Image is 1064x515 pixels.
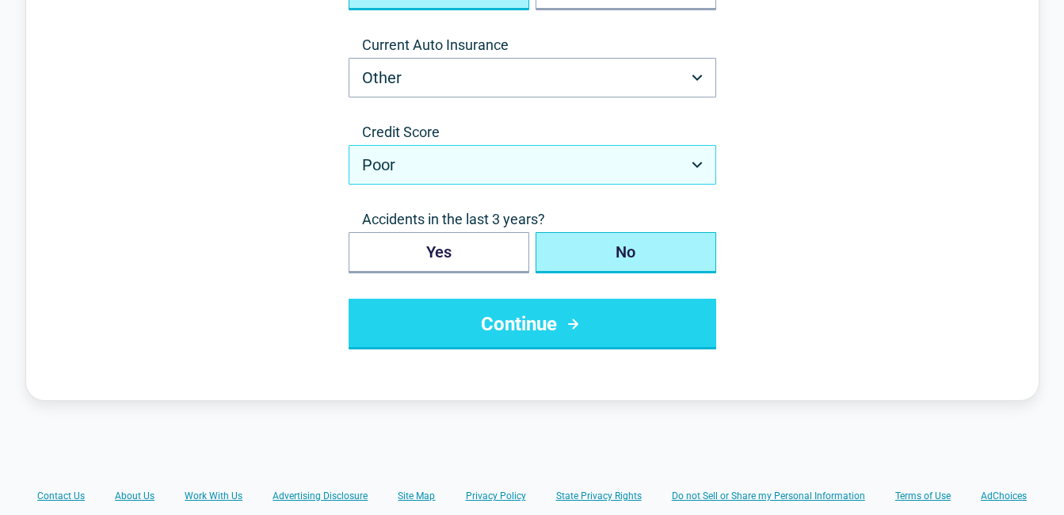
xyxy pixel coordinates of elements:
[349,36,716,55] label: Current Auto Insurance
[349,210,716,229] span: Accidents in the last 3 years?
[536,232,716,273] button: No
[349,232,529,273] button: Yes
[672,490,865,502] a: Do not Sell or Share my Personal Information
[466,490,526,502] a: Privacy Policy
[37,490,85,502] a: Contact Us
[398,490,435,502] a: Site Map
[349,299,716,349] button: Continue
[115,490,154,502] a: About Us
[185,490,242,502] a: Work With Us
[349,123,716,142] label: Credit Score
[556,490,642,502] a: State Privacy Rights
[895,490,951,502] a: Terms of Use
[981,490,1027,502] a: AdChoices
[273,490,368,502] a: Advertising Disclosure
